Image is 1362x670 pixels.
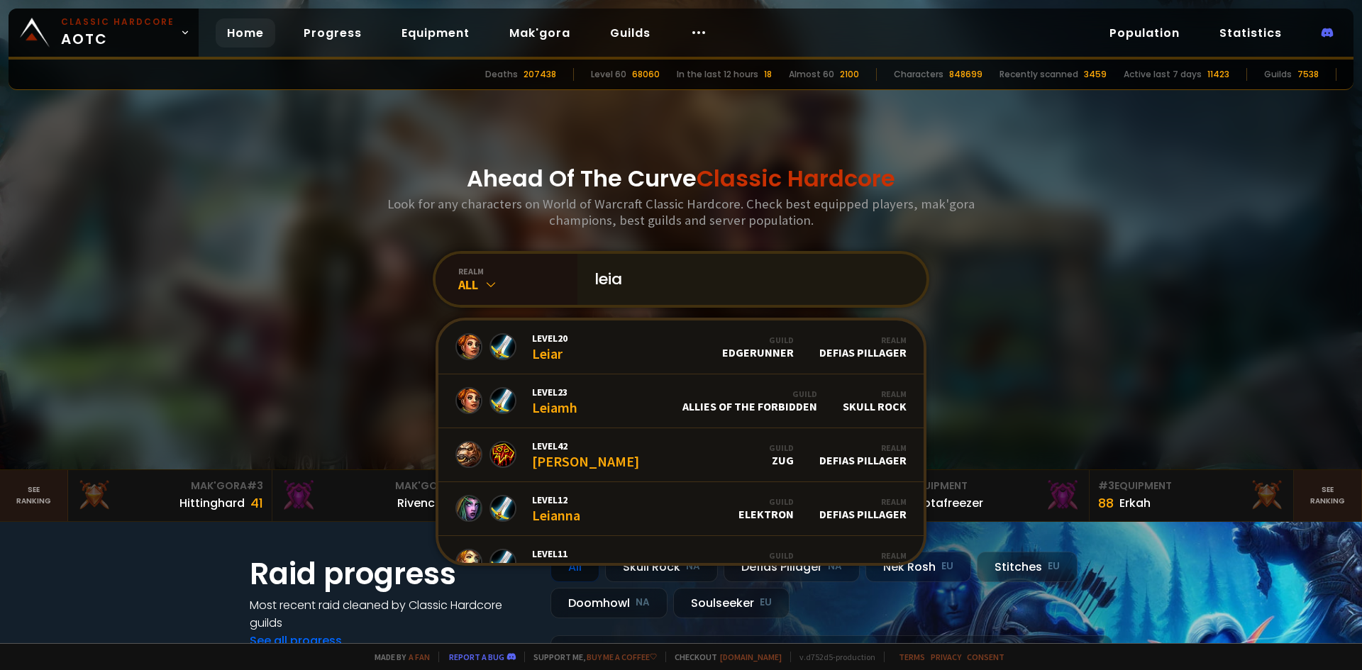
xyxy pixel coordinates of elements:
a: Statistics [1208,18,1293,48]
div: Guild [682,389,817,399]
div: [PERSON_NAME] [532,440,639,470]
div: Skull Rock [605,552,718,582]
span: Level 20 [532,332,567,345]
div: Realm [819,496,907,507]
div: Leiar [532,332,567,362]
h3: Look for any characters on World of Warcraft Classic Hardcore. Check best equipped players, mak'g... [382,196,980,228]
a: Classic HardcoreAOTC [9,9,199,57]
span: Level 11 [532,547,584,560]
div: Defias Pillager [819,550,907,575]
a: Level23LeiamhGuildAllies of the ForbiddenRealmSkull Rock [438,374,924,428]
div: Nek'Rosh [865,552,971,582]
div: Equipment [1098,479,1285,493]
div: Active last 7 days [1124,68,1202,81]
div: Guild [722,335,794,345]
div: Hittinghard [179,494,245,512]
div: 88 [1098,493,1114,513]
span: Support me, [524,652,657,662]
div: zug [769,442,794,467]
div: In the last 12 hours [677,68,758,81]
a: Buy me a coffee [587,652,657,662]
div: Mak'Gora [77,479,263,493]
div: Guild [769,442,794,453]
span: Classic Hardcore [697,162,895,194]
a: Progress [292,18,373,48]
span: # 3 [1098,479,1114,493]
div: Mak'Gora [281,479,467,493]
div: Notafreezer [915,494,983,512]
a: Privacy [931,652,961,662]
a: Level11LeialohaGuildAggressive PerfectorRealmDefias Pillager [438,536,924,590]
div: Realm [819,442,907,453]
a: Report a bug [449,652,504,662]
span: Checkout [665,652,782,662]
div: 18 [764,68,772,81]
h1: Raid progress [250,552,533,596]
div: Characters [894,68,943,81]
input: Search a character... [586,254,909,305]
div: All [550,552,599,582]
div: 41 [250,493,263,513]
span: Level 23 [532,386,577,398]
div: Leianna [532,493,580,524]
div: Erkah [1119,494,1151,512]
small: EU [760,596,772,610]
span: # 3 [247,479,263,493]
div: All [458,277,577,293]
small: NA [828,559,842,574]
a: Guilds [599,18,662,48]
a: See all progress [250,632,342,649]
div: Aggressive Perfector [665,550,794,575]
a: Mak'Gora#2Rivench100 [272,470,477,521]
small: Classic Hardcore [61,16,175,28]
div: 207438 [524,68,556,81]
a: [DOMAIN_NAME] [720,652,782,662]
span: Level 12 [532,493,580,506]
a: Consent [967,652,1004,662]
a: Terms [899,652,925,662]
div: Recently scanned [1000,68,1078,81]
div: Equipment [894,479,1080,493]
span: AOTC [61,16,175,50]
div: Guild [665,550,794,561]
div: Realm [819,335,907,345]
div: Elektron [738,496,794,521]
a: Population [1098,18,1191,48]
div: Guilds [1264,68,1292,81]
a: Seeranking [1294,470,1362,521]
a: Level12LeiannaGuildElektronRealmDefias Pillager [438,482,924,536]
a: #2Equipment88Notafreezer [885,470,1090,521]
div: 2100 [840,68,859,81]
small: NA [636,596,650,610]
div: Edgerunner [722,335,794,359]
div: Leialoha [532,547,584,578]
a: Mak'gora [498,18,582,48]
a: Equipment [390,18,481,48]
div: Realm [843,389,907,399]
div: realm [458,266,577,277]
small: EU [941,559,953,574]
div: Almost 60 [789,68,834,81]
div: Guild [738,496,794,507]
div: Doomhowl [550,588,668,618]
div: 3459 [1084,68,1107,81]
div: Allies of the Forbidden [682,389,817,413]
div: Leiamh [532,386,577,416]
small: EU [1048,559,1060,574]
a: Home [216,18,275,48]
div: Realm [819,550,907,561]
div: Defias Pillager [724,552,860,582]
div: 68060 [632,68,660,81]
div: Defias Pillager [819,442,907,467]
span: Level 42 [532,440,639,452]
span: v. d752d5 - production [790,652,875,662]
h4: Most recent raid cleaned by Classic Hardcore guilds [250,596,533,632]
a: #3Equipment88Erkah [1090,470,1294,521]
div: 848699 [949,68,982,81]
div: Defias Pillager [819,496,907,521]
div: 7538 [1297,68,1319,81]
div: Stitches [977,552,1078,582]
a: a fan [409,652,430,662]
a: Level42[PERSON_NAME]GuildzugRealmDefias Pillager [438,428,924,482]
span: Made by [366,652,430,662]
